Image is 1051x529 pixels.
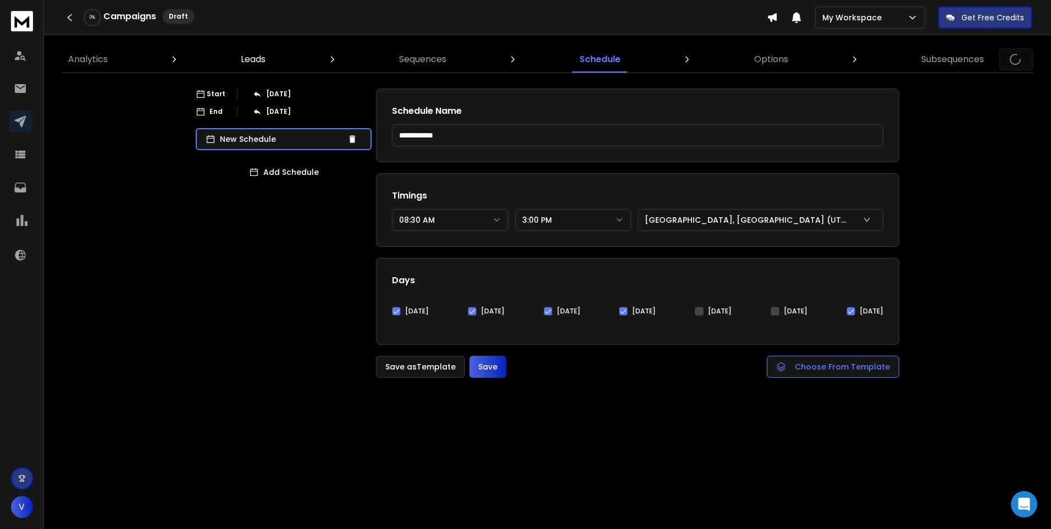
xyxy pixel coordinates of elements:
h1: Timings [392,189,883,202]
a: Schedule [573,46,627,73]
label: [DATE] [405,307,429,316]
button: Get Free Credits [938,7,1032,29]
div: Draft [163,9,194,24]
label: [DATE] [557,307,580,316]
p: Sequences [399,53,446,66]
p: My Workspace [822,12,886,23]
a: Analytics [62,46,114,73]
p: Options [754,53,788,66]
p: Analytics [68,53,108,66]
button: V [11,496,33,518]
label: [DATE] [481,307,505,316]
label: [DATE] [860,307,883,316]
a: Options [748,46,795,73]
p: [GEOGRAPHIC_DATA], [GEOGRAPHIC_DATA] (UTC+4:00) [645,214,853,225]
h1: Schedule Name [392,104,883,118]
img: logo [11,11,33,31]
p: Get Free Credits [961,12,1024,23]
p: Schedule [579,53,621,66]
button: Save asTemplate [376,356,465,378]
a: Leads [234,46,272,73]
p: Leads [241,53,265,66]
p: [DATE] [266,107,291,116]
div: Open Intercom Messenger [1011,491,1037,517]
p: New Schedule [220,134,343,145]
p: Subsequences [921,53,984,66]
button: Save [469,356,506,378]
label: [DATE] [784,307,807,316]
h1: Campaigns [103,10,156,23]
p: [DATE] [266,90,291,98]
a: Subsequences [915,46,991,73]
label: [DATE] [632,307,656,316]
a: Sequences [392,46,453,73]
span: Choose From Template [795,361,890,372]
p: End [209,107,223,116]
p: Start [207,90,225,98]
button: 08:30 AM [392,209,508,231]
label: [DATE] [708,307,732,316]
button: Choose From Template [767,356,899,378]
h1: Days [392,274,883,287]
button: Add Schedule [196,161,372,183]
button: 3:00 PM [515,209,632,231]
p: 0 % [90,14,95,21]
